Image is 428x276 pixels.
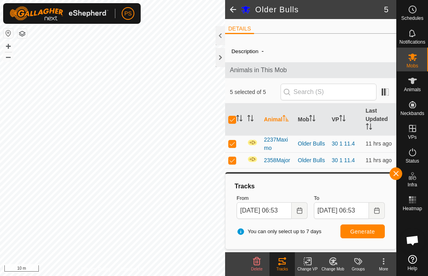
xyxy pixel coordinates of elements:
label: Description [231,48,258,54]
div: Change VP [295,266,320,272]
div: Tracks [269,266,295,272]
span: Mobs [407,63,418,68]
span: Schedules [401,16,423,21]
img: In Progress [247,172,258,178]
button: Generate [340,224,385,238]
th: Last Updated [363,103,397,136]
div: Older Bulls [298,156,326,165]
a: Privacy Policy [81,266,111,273]
span: - [258,44,267,57]
p-sorticon: Activate to sort [339,116,346,123]
button: Map Layers [17,29,27,38]
p-sorticon: Activate to sort [366,125,372,131]
span: PS [124,10,132,18]
label: From [237,194,308,202]
img: In Progress [247,139,258,146]
a: 30 1 11.4 [332,157,355,163]
span: Status [405,159,419,163]
span: 2358Major [264,156,290,165]
button: Choose Date [369,202,385,219]
img: In Progress [247,156,258,163]
div: Open chat [401,228,424,252]
th: Animal [261,103,295,136]
span: 2 Oct 2025 at 7:26 pm [366,140,392,147]
p-sorticon: Activate to sort [236,116,243,123]
h2: Older Bulls [255,5,384,14]
span: Infra [407,182,417,187]
span: Notifications [399,40,425,44]
div: Older Bulls [298,140,326,148]
button: Reset Map [4,29,13,38]
span: Help [407,266,417,271]
span: VPs [408,135,417,140]
th: VP [329,103,363,136]
span: 2237Maximo [264,136,292,152]
li: DETAILS [225,25,254,34]
p-sorticon: Activate to sort [309,116,315,123]
th: Mob [295,103,329,136]
span: You can only select up to 7 days [237,228,321,236]
span: Delete [251,267,263,271]
span: Heatmap [403,206,422,211]
span: 5 [384,4,388,15]
span: 2 Oct 2025 at 7:26 pm [366,157,392,163]
button: + [4,42,13,51]
span: Neckbands [400,111,424,116]
a: Help [397,252,428,274]
a: 30 1 11.4 [332,140,355,147]
div: More [371,266,396,272]
span: Animals in This Mob [230,65,392,75]
button: – [4,52,13,61]
label: To [314,194,385,202]
span: 5 selected of 5 [230,88,281,96]
div: Change Mob [320,266,346,272]
p-sorticon: Activate to sort [247,116,254,123]
img: Gallagher Logo [10,6,109,21]
p-sorticon: Activate to sort [283,116,289,123]
button: Choose Date [292,202,308,219]
a: Contact Us [120,266,144,273]
span: Generate [350,228,375,235]
div: Groups [346,266,371,272]
input: Search (S) [281,84,376,100]
div: Tracks [233,182,388,191]
span: Animals [404,87,421,92]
